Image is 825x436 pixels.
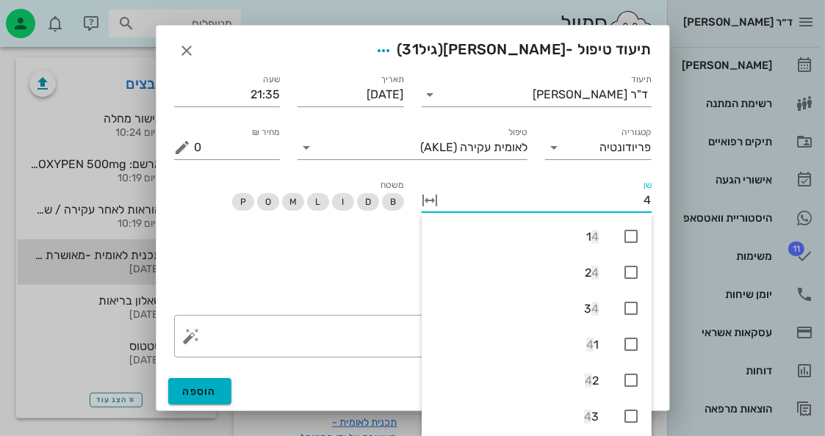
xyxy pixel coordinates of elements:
label: שעה [264,74,281,85]
span: [PERSON_NAME] [443,40,566,58]
span: הוספה [183,385,217,398]
label: תאריך [381,74,404,85]
div: 2 [433,374,599,388]
div: 1 [433,230,599,244]
span: 4 [585,374,592,388]
span: M [289,193,296,211]
button: מחיר ₪ appended action [174,139,192,156]
span: 4 [591,266,599,280]
div: תיעודד"ר [PERSON_NAME] [422,83,652,106]
span: 4 [586,338,594,352]
label: שן [643,180,651,191]
span: 31 [403,40,419,58]
span: I [342,193,344,211]
span: 4 [591,302,599,316]
div: 1 [433,338,599,352]
div: 3 [433,410,599,424]
label: קטגוריה [622,127,652,138]
span: B [389,193,395,211]
div: 2 [433,266,599,280]
span: (גיל ) [397,40,443,58]
span: (AKLE) [420,141,457,154]
div: ד"ר [PERSON_NAME] [533,88,649,101]
div: 3 [433,302,599,316]
span: 4 [584,410,591,424]
span: P [239,193,245,211]
label: מחיר ₪ [253,127,281,138]
button: הוספה [168,378,232,404]
span: 4 [591,230,599,244]
span: D [364,193,370,211]
label: תיעוד [631,74,652,85]
span: O [264,193,270,211]
span: משטח [381,180,403,190]
span: תיעוד טיפול - [370,37,651,64]
span: לאומית עקירה [460,141,527,154]
span: L [315,193,320,211]
label: טיפול [508,127,527,138]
